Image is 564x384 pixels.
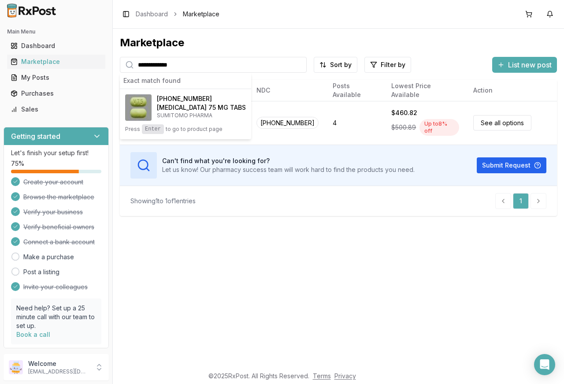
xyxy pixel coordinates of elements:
div: My Posts [11,73,102,82]
a: Marketplace [7,54,105,70]
span: Browse the marketplace [23,193,94,201]
div: $460.82 [391,108,417,117]
a: List new post [492,61,557,70]
div: Showing 1 to 1 of 1 entries [130,197,196,205]
a: Terms [313,372,331,380]
a: Dashboard [136,10,168,19]
th: NDC [249,80,326,101]
p: Need help? Set up a 25 minute call with our team to set up. [16,304,96,330]
span: Create your account [23,178,83,186]
button: Purchases [4,86,109,101]
span: [PHONE_NUMBER] [157,94,212,103]
a: My Posts [7,70,105,86]
span: Invite your colleagues [23,283,88,291]
th: Action [466,80,557,101]
img: RxPost Logo [4,4,60,18]
div: Marketplace [11,57,102,66]
button: Sales [4,102,109,116]
span: to go to product page [166,126,223,133]
h2: Main Menu [7,28,105,35]
button: Gemtesa 75 MG TABS[PHONE_NUMBER][MEDICAL_DATA] 75 MG TABSSUMITOMO PHARMAPressEnterto go to produc... [120,89,251,139]
p: [EMAIL_ADDRESS][DOMAIN_NAME] [28,368,89,375]
th: Lowest Price Available [384,80,466,101]
div: Up to 8 % off [419,119,459,136]
button: Dashboard [4,39,109,53]
h4: [MEDICAL_DATA] 75 MG TABS [157,103,246,112]
a: See all options [473,115,531,130]
button: List new post [492,57,557,73]
p: Welcome [28,359,89,368]
td: 4 [326,101,384,145]
button: Marketplace [4,55,109,69]
kbd: Enter [142,124,164,134]
span: List new post [508,60,552,70]
h3: Getting started [11,131,60,142]
a: Post a listing [23,268,59,276]
a: Sales [7,101,105,117]
button: Submit Request [477,157,546,173]
p: Let us know! Our pharmacy success team will work hard to find the products you need. [162,165,415,174]
span: Verify your business [23,208,83,216]
button: My Posts [4,71,109,85]
img: User avatar [9,360,23,374]
th: Posts Available [326,80,384,101]
nav: pagination [495,193,546,209]
img: Gemtesa 75 MG TABS [125,94,152,121]
span: Marketplace [183,10,219,19]
button: Support [4,348,109,364]
button: Filter by [364,57,411,73]
div: Marketplace [120,36,557,50]
p: SUMITOMO PHARMA [157,112,246,119]
div: Dashboard [11,41,102,50]
span: Filter by [381,60,405,69]
div: Exact match found [120,73,251,89]
p: Let's finish your setup first! [11,149,101,157]
div: Purchases [11,89,102,98]
button: Sort by [314,57,357,73]
a: Privacy [334,372,356,380]
span: 75 % [11,159,24,168]
h3: Can't find what you're looking for? [162,157,415,165]
div: Sales [11,105,102,114]
span: Connect a bank account [23,238,95,246]
span: Sort by [330,60,352,69]
a: Make a purchase [23,253,74,261]
a: Book a call [16,331,50,338]
span: Press [125,126,140,133]
div: Open Intercom Messenger [534,354,555,375]
a: Purchases [7,86,105,101]
span: [PHONE_NUMBER] [256,117,319,129]
span: Verify beneficial owners [23,223,94,231]
nav: breadcrumb [136,10,219,19]
a: 1 [513,193,529,209]
span: $500.89 [391,123,416,132]
a: Dashboard [7,38,105,54]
